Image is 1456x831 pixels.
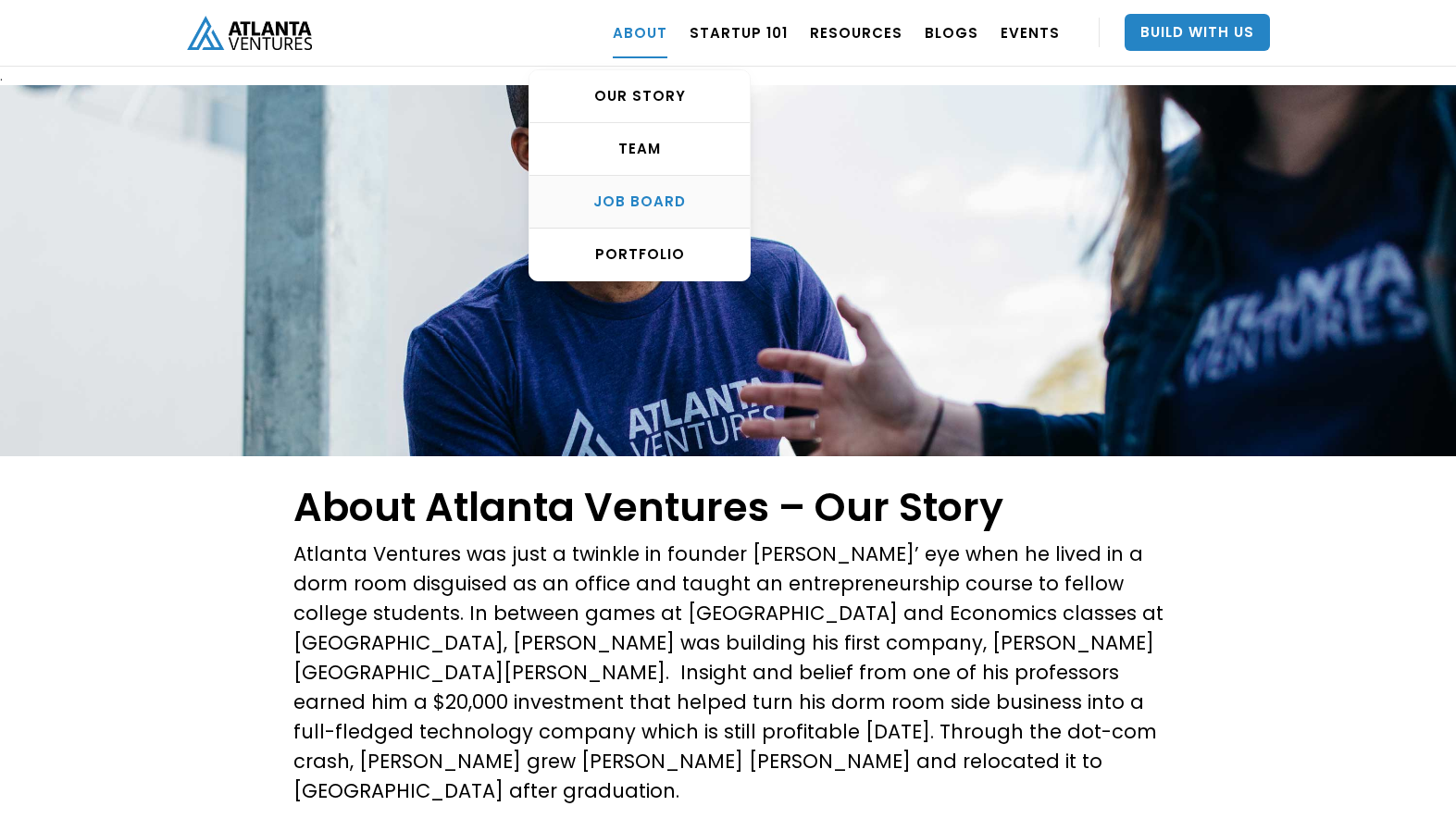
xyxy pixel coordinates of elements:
p: Atlanta Ventures was just a twinkle in founder [PERSON_NAME]’ eye when he lived in a dorm room di... [293,540,1164,806]
a: RESOURCES [810,6,902,58]
div: OUR STORY [529,87,750,105]
div: TEAM [529,140,750,158]
a: EVENTS [1001,6,1060,58]
a: OUR STORY [529,70,750,123]
h1: About Atlanta Ventures – Our Story [293,484,1164,530]
a: BLOGS [925,6,978,58]
a: PORTFOLIO [529,229,750,280]
div: PORTFOLIO [529,245,750,264]
a: TEAM [529,123,750,176]
a: Startup 101 [690,6,788,58]
a: Job Board [529,176,750,229]
div: Job Board [529,192,750,211]
a: Build With Us [1125,14,1270,51]
a: ABOUT [613,6,667,58]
